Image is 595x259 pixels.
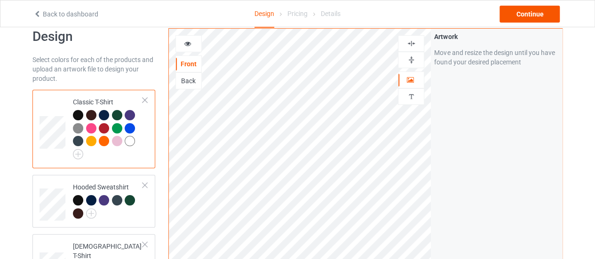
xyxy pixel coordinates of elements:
div: Move and resize the design until you have found your desired placement [434,48,559,67]
h1: Design [32,28,155,45]
div: Hooded Sweatshirt [32,175,155,228]
div: Artwork [434,32,559,41]
img: svg%3E%0A [407,55,416,64]
img: svg%3E%0A [407,39,416,48]
div: Select colors for each of the products and upload an artwork file to design your product. [32,55,155,83]
div: Classic T-Shirt [73,97,143,156]
img: svg%3E%0A [407,92,416,101]
div: Back [176,76,201,86]
img: heather_texture.png [73,123,83,133]
div: Details [321,0,341,27]
div: Continue [500,6,560,23]
a: Back to dashboard [33,10,98,18]
div: Front [176,59,201,69]
img: svg+xml;base64,PD94bWwgdmVyc2lvbj0iMS4wIiBlbmNvZGluZz0iVVRGLTgiPz4KPHN2ZyB3aWR0aD0iMjJweCIgaGVpZ2... [86,208,96,219]
div: Pricing [287,0,308,27]
div: Design [254,0,274,28]
div: Classic T-Shirt [32,90,155,168]
div: Hooded Sweatshirt [73,182,143,218]
img: svg+xml;base64,PD94bWwgdmVyc2lvbj0iMS4wIiBlbmNvZGluZz0iVVRGLTgiPz4KPHN2ZyB3aWR0aD0iMjJweCIgaGVpZ2... [73,149,83,159]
